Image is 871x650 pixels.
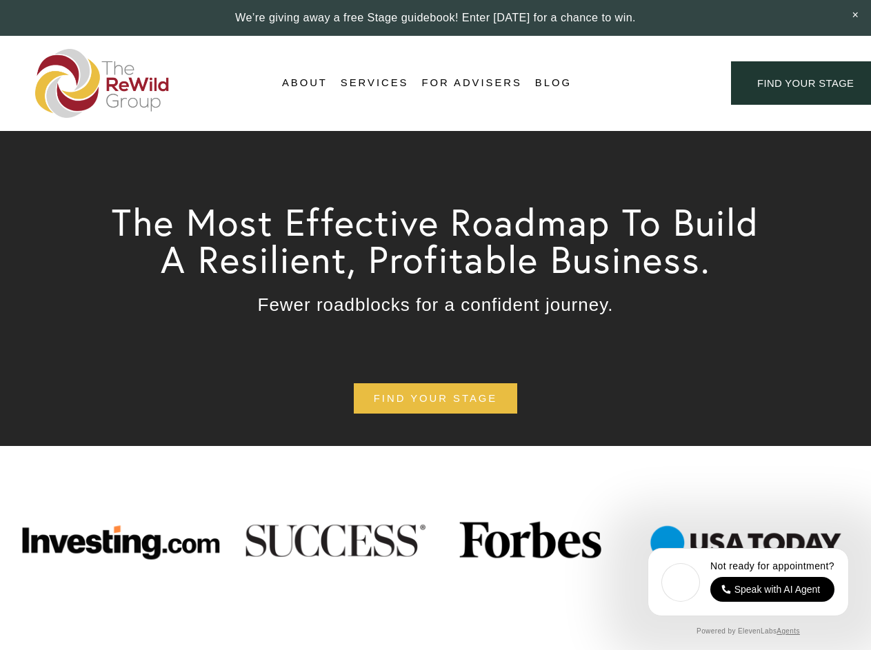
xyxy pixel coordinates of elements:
a: find your stage [354,383,517,414]
span: Fewer roadblocks for a confident journey. [258,294,614,315]
a: folder dropdown [282,73,328,94]
span: About [282,74,328,92]
a: folder dropdown [341,73,409,94]
a: Blog [535,73,572,94]
a: For Advisers [421,73,521,94]
img: The ReWild Group [35,49,170,118]
span: Services [341,74,409,92]
span: The Most Effective Roadmap To Build A Resilient, Profitable Business. [112,199,771,283]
